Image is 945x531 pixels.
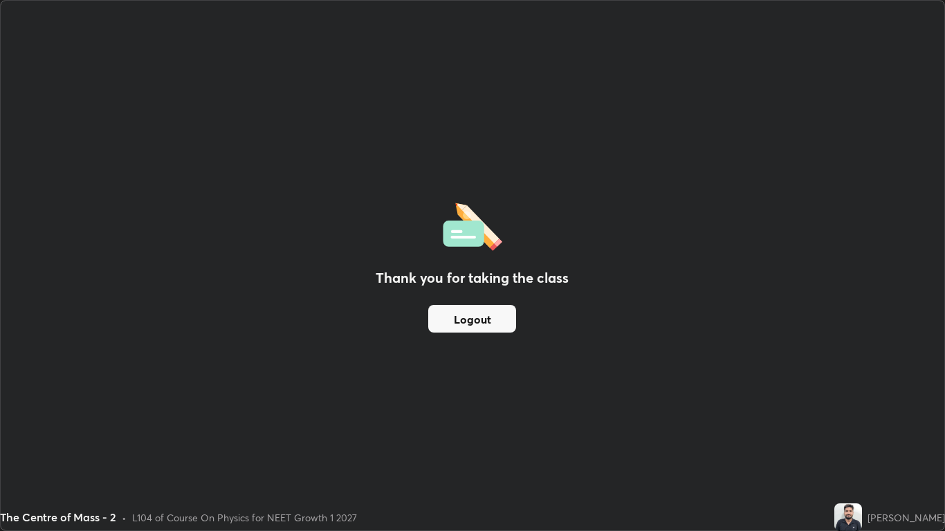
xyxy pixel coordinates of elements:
div: • [122,510,127,525]
h2: Thank you for taking the class [376,268,569,288]
div: L104 of Course On Physics for NEET Growth 1 2027 [132,510,357,525]
img: offlineFeedback.1438e8b3.svg [443,198,502,251]
img: d3357a0e3dcb4a65ad3c71fec026961c.jpg [834,503,862,531]
div: [PERSON_NAME] [868,510,945,525]
button: Logout [428,305,516,333]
